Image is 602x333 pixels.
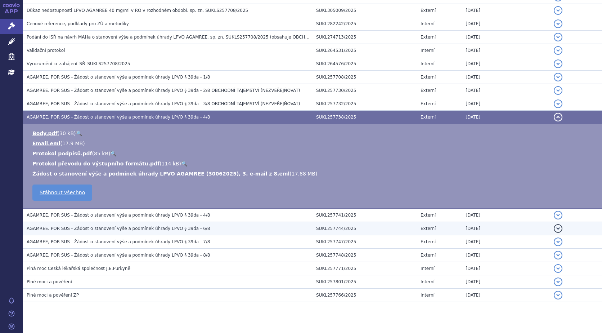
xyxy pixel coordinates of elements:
[462,262,550,275] td: [DATE]
[32,170,595,177] li: ( )
[462,71,550,84] td: [DATE]
[554,291,562,299] button: detail
[554,99,562,108] button: detail
[313,249,417,262] td: SUKL257748/2025
[27,21,129,26] span: Cenové reference, podklady pro ZÚ a metodiky
[554,237,562,246] button: detail
[313,262,417,275] td: SUKL257771/2025
[554,211,562,219] button: detail
[421,253,436,258] span: Externí
[421,35,436,40] span: Externí
[27,8,248,13] span: Důkaz nedostupnosti LPVO AGAMREE 40 mg/ml v RO v rozhodném období, sp. zn. SUKLS257708/2025
[421,293,435,298] span: Interní
[32,160,595,167] li: ( )
[421,115,436,120] span: Externí
[313,97,417,111] td: SUKL257732/2025
[462,235,550,249] td: [DATE]
[421,266,435,271] span: Interní
[32,161,160,166] a: Protokol převodu do výstupního formátu.pdf
[27,35,405,40] span: Podání do ISŘ na návrh MAHa o stanovení výše a podmínek úhrady LPVO AGAMREE, sp. zn. SUKLS257708/...
[27,101,300,106] span: AGAMREE, POR SUS - Žádost o stanovení výše a podmínek úhrady LPVO § 39da - 3/8 OBCHODNÍ TAJEMSTVÍ...
[421,21,435,26] span: Interní
[313,31,417,44] td: SUKL274713/2025
[462,44,550,57] td: [DATE]
[313,275,417,289] td: SUKL257801/2025
[421,213,436,218] span: Externí
[554,6,562,15] button: detail
[27,226,210,231] span: AGAMREE, POR SUS - Žádost o stanovení výše a podmínek úhrady LPVO § 39da - 6/8
[292,171,315,177] span: 17.88 MB
[313,17,417,31] td: SUKL282242/2025
[32,171,289,177] a: Žádost o stanovení výše a podmínek úhrady LPVO AGAMREE (30062025), 3. e-mail z 8.eml
[181,161,187,166] a: 🔍
[462,97,550,111] td: [DATE]
[162,161,179,166] span: 114 kB
[313,44,417,57] td: SUKL264531/2025
[554,33,562,41] button: detail
[313,71,417,84] td: SUKL257708/2025
[554,224,562,233] button: detail
[32,185,92,201] a: Stáhnout všechno
[313,222,417,235] td: SUKL257744/2025
[27,279,72,284] span: Plné moci a pověření
[32,130,58,136] a: Body.pdf
[313,84,417,97] td: SUKL257730/2025
[76,130,82,136] a: 🔍
[27,213,210,218] span: AGAMREE, POR SUS - Žádost o stanovení výše a podmínek úhrady LPVO § 39da - 4/8
[421,75,436,80] span: Externí
[421,279,435,284] span: Interní
[462,57,550,71] td: [DATE]
[313,208,417,222] td: SUKL257741/2025
[27,266,130,271] span: Plná moc Česká lékařská společnost J.E.Purkyně
[27,253,210,258] span: AGAMREE, POR SUS - Žádost o stanovení výše a podmínek úhrady LPVO § 39da - 8/8
[462,111,550,124] td: [DATE]
[554,59,562,68] button: detail
[462,31,550,44] td: [DATE]
[27,61,130,66] span: Vyrozumění_o_zahájení_SŘ_SUKLS257708/2025
[110,151,116,156] a: 🔍
[313,289,417,302] td: SUKL257766/2025
[32,130,595,137] li: ( )
[94,151,108,156] span: 85 kB
[27,115,210,120] span: AGAMREE, POR SUS - Žádost o stanovení výše a podmínek úhrady LPVO § 39da - 4/8
[32,141,60,146] a: Email.eml
[554,19,562,28] button: detail
[554,277,562,286] button: detail
[421,48,435,53] span: Interní
[554,264,562,273] button: detail
[554,86,562,95] button: detail
[462,222,550,235] td: [DATE]
[62,141,83,146] span: 17.9 MB
[421,88,436,93] span: Externí
[462,4,550,17] td: [DATE]
[421,8,436,13] span: Externí
[313,57,417,71] td: SUKL264576/2025
[462,249,550,262] td: [DATE]
[554,73,562,81] button: detail
[554,113,562,121] button: detail
[32,150,595,157] li: ( )
[59,130,74,136] span: 30 kB
[27,88,300,93] span: AGAMREE, POR SUS - Žádost o stanovení výše a podmínek úhrady LPVO § 39da - 2/8 OBCHODNÍ TAJEMSTVÍ...
[554,251,562,259] button: detail
[462,289,550,302] td: [DATE]
[27,239,210,244] span: AGAMREE, POR SUS - Žádost o stanovení výše a podmínek úhrady LPVO § 39da - 7/8
[27,293,79,298] span: Plné moci a pověření ZP
[462,84,550,97] td: [DATE]
[421,226,436,231] span: Externí
[32,151,92,156] a: Protokol podpisů.pdf
[421,101,436,106] span: Externí
[313,4,417,17] td: SUKL305009/2025
[313,235,417,249] td: SUKL257747/2025
[32,140,595,147] li: ( )
[554,46,562,55] button: detail
[27,75,210,80] span: AGAMREE, POR SUS - Žádost o stanovení výše a podmínek úhrady LPVO § 39da - 1/8
[313,111,417,124] td: SUKL257738/2025
[462,17,550,31] td: [DATE]
[421,239,436,244] span: Externí
[462,208,550,222] td: [DATE]
[462,275,550,289] td: [DATE]
[421,61,435,66] span: Interní
[27,48,65,53] span: Validační protokol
